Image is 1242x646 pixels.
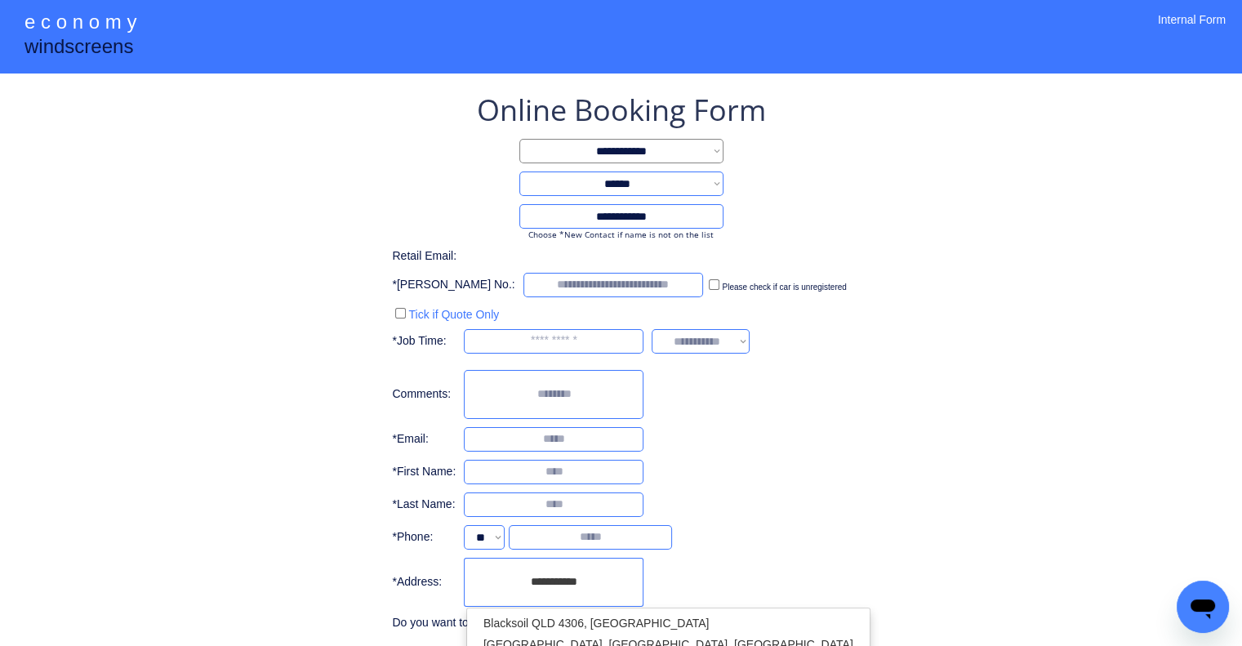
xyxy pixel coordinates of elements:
div: *Job Time: [392,333,456,350]
iframe: Button to launch messaging window [1177,581,1229,633]
div: windscreens [24,33,133,65]
div: *First Name: [392,464,456,480]
div: e c o n o m y [24,8,136,39]
label: Please check if car is unregistered [722,283,846,292]
div: *Phone: [392,529,456,546]
div: Do you want to book job at a different address? [392,615,643,631]
p: Blacksoil QLD 4306, [GEOGRAPHIC_DATA] [467,613,870,634]
div: Internal Form [1158,12,1226,49]
div: Online Booking Form [477,90,766,131]
div: Choose *New Contact if name is not on the list [519,229,723,240]
label: Tick if Quote Only [408,308,499,321]
div: *[PERSON_NAME] No.: [392,277,514,293]
div: *Address: [392,574,456,590]
div: *Last Name: [392,497,456,513]
div: Retail Email: [392,248,474,265]
div: Comments: [392,386,456,403]
div: *Email: [392,431,456,448]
